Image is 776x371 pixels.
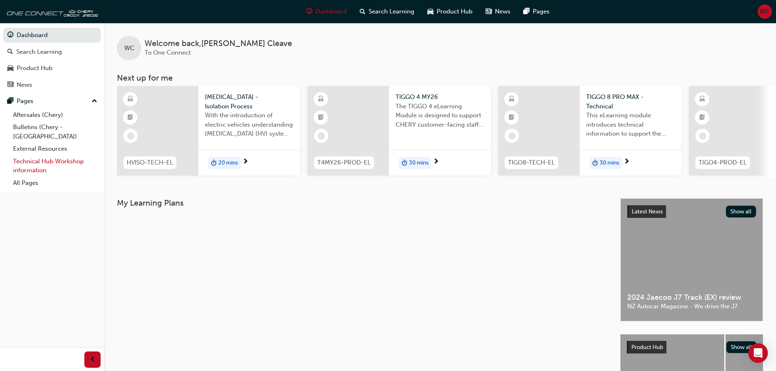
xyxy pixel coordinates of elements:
span: TIGO8-TECH-EL [508,158,555,167]
span: WC [760,7,770,16]
button: Show all [726,206,756,217]
span: next-icon [624,158,630,166]
span: To One Connect [145,49,191,56]
a: Search Learning [3,44,101,59]
span: The TIGGO 4 eLearning Module is designed to support CHERY customer-facing staff with the product ... [396,102,484,130]
span: 30 mins [600,158,619,168]
span: learningResourceType_ELEARNING-icon [509,94,514,105]
span: learningResourceType_ELEARNING-icon [318,94,324,105]
span: With the introduction of electric vehicles understanding [MEDICAL_DATA] (HV) systems is critical ... [205,111,294,138]
span: news-icon [486,7,492,17]
a: Dashboard [3,28,101,43]
span: 20 mins [218,158,238,168]
span: learningResourceType_ELEARNING-icon [128,94,133,105]
button: DashboardSearch LearningProduct HubNews [3,26,101,94]
div: Pages [17,97,33,106]
span: guage-icon [306,7,312,17]
span: 30 mins [409,158,429,168]
span: This eLearning module introduces technical information to support the entry level knowledge requi... [586,111,675,138]
div: Search Learning [16,47,62,57]
span: Welcome back , [PERSON_NAME] Cleave [145,39,292,48]
a: Bulletins (Chery - [GEOGRAPHIC_DATA]) [10,121,101,143]
span: booktick-icon [699,112,705,123]
span: T4MY26-PROD-EL [317,158,371,167]
a: Aftersales (Chery) [10,109,101,121]
button: Show all [726,341,757,353]
a: Product HubShow all [627,341,756,354]
span: up-icon [92,96,97,107]
a: Technical Hub Workshop information [10,155,101,177]
span: learningRecordVerb_NONE-icon [699,132,706,140]
span: learningRecordVerb_NONE-icon [318,132,325,140]
span: Latest News [632,208,663,215]
span: pages-icon [7,98,13,105]
span: booktick-icon [509,112,514,123]
div: News [17,80,32,90]
span: NZ Autocar Magazine - We drive the J7. [627,302,756,311]
span: guage-icon [7,32,13,39]
span: search-icon [7,48,13,56]
span: learningRecordVerb_NONE-icon [508,132,516,140]
span: learningResourceType_ELEARNING-icon [699,94,705,105]
a: T4MY26-PROD-ELTIGGO 4 MY26The TIGGO 4 eLearning Module is designed to support CHERY customer-faci... [308,86,491,176]
span: 2024 Jaecoo J7 Track (EX) review [627,293,756,302]
a: All Pages [10,177,101,189]
span: prev-icon [90,355,96,365]
a: car-iconProduct Hub [421,3,479,20]
span: next-icon [433,158,439,166]
div: Open Intercom Messenger [748,343,768,363]
span: car-icon [427,7,433,17]
span: booktick-icon [318,112,324,123]
span: [MEDICAL_DATA] - Isolation Process [205,92,294,111]
a: External Resources [10,143,101,155]
span: duration-icon [402,158,407,168]
a: search-iconSearch Learning [353,3,421,20]
span: HVISO-TECH-EL [127,158,173,167]
h3: Next up for me [104,73,776,83]
span: TIGGO 8 PRO MAX - Technical [586,92,675,111]
span: news-icon [7,81,13,89]
span: TIGO4-PROD-EL [699,158,747,167]
span: Dashboard [316,7,347,16]
span: car-icon [7,65,13,72]
span: Search Learning [369,7,414,16]
a: TIGO8-TECH-ELTIGGO 8 PRO MAX - TechnicalThis eLearning module introduces technical information to... [498,86,681,176]
span: News [495,7,510,16]
a: guage-iconDashboard [300,3,353,20]
a: HVISO-TECH-EL[MEDICAL_DATA] - Isolation ProcessWith the introduction of electric vehicles underst... [117,86,300,176]
span: Product Hub [437,7,473,16]
span: TIGGO 4 MY26 [396,92,484,102]
span: WC [124,44,134,53]
span: search-icon [360,7,365,17]
span: learningRecordVerb_NONE-icon [127,132,134,140]
span: booktick-icon [128,112,133,123]
img: oneconnect [4,3,98,20]
span: duration-icon [211,158,217,168]
button: Pages [3,94,101,109]
span: pages-icon [523,7,530,17]
button: WC [758,4,772,19]
a: Latest NewsShow all [627,205,756,218]
h3: My Learning Plans [117,198,607,208]
div: Product Hub [17,64,53,73]
a: Latest NewsShow all2024 Jaecoo J7 Track (EX) reviewNZ Autocar Magazine - We drive the J7. [620,198,763,321]
span: Pages [533,7,550,16]
a: news-iconNews [479,3,517,20]
span: next-icon [242,158,248,166]
a: News [3,77,101,92]
a: pages-iconPages [517,3,556,20]
a: Product Hub [3,61,101,76]
span: duration-icon [592,158,598,168]
span: Product Hub [631,344,663,351]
